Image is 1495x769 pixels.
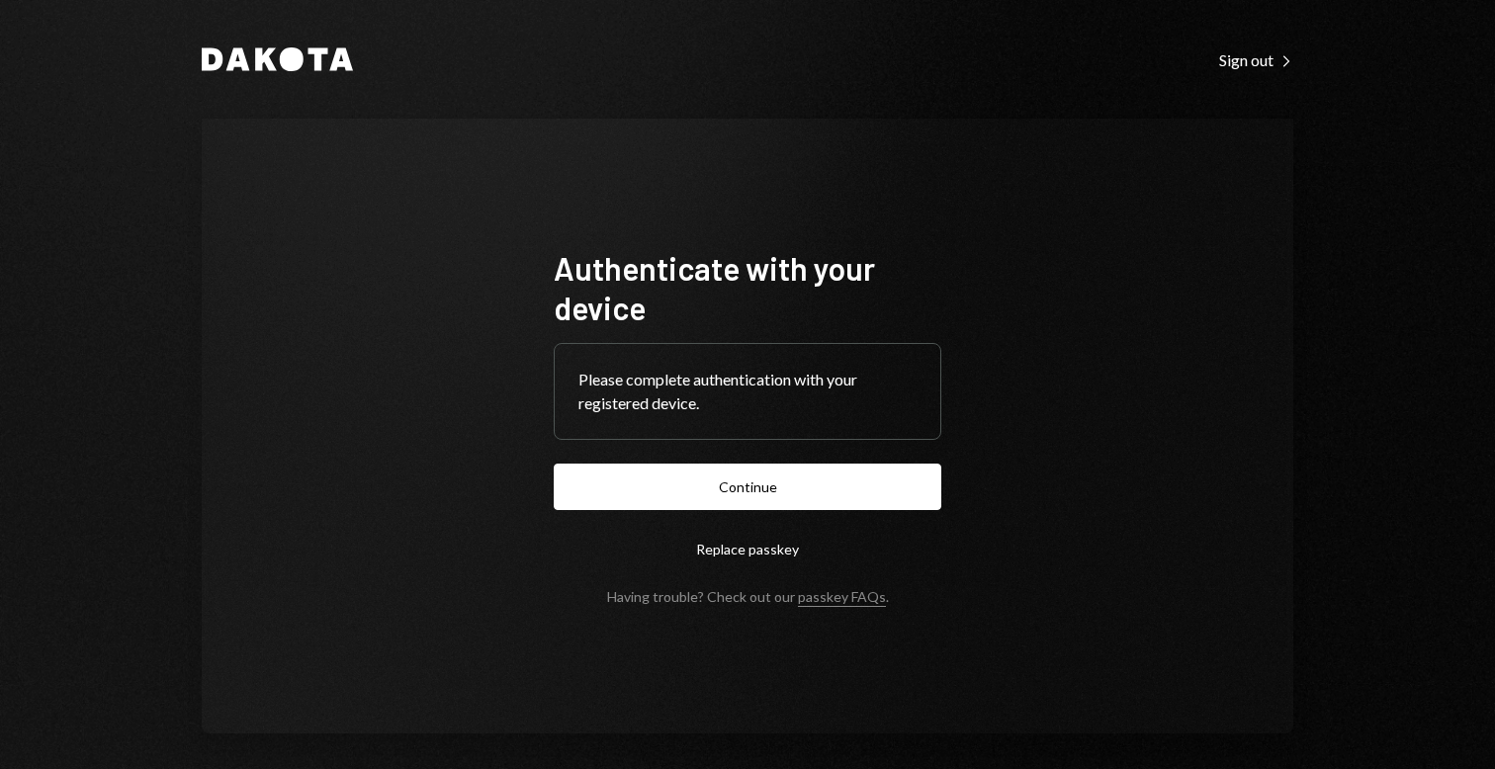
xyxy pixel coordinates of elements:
div: Please complete authentication with your registered device. [578,368,917,415]
a: passkey FAQs [798,588,886,607]
div: Sign out [1219,50,1293,70]
button: Continue [554,464,941,510]
button: Replace passkey [554,526,941,572]
div: Having trouble? Check out our . [607,588,889,605]
a: Sign out [1219,48,1293,70]
h1: Authenticate with your device [554,248,941,327]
